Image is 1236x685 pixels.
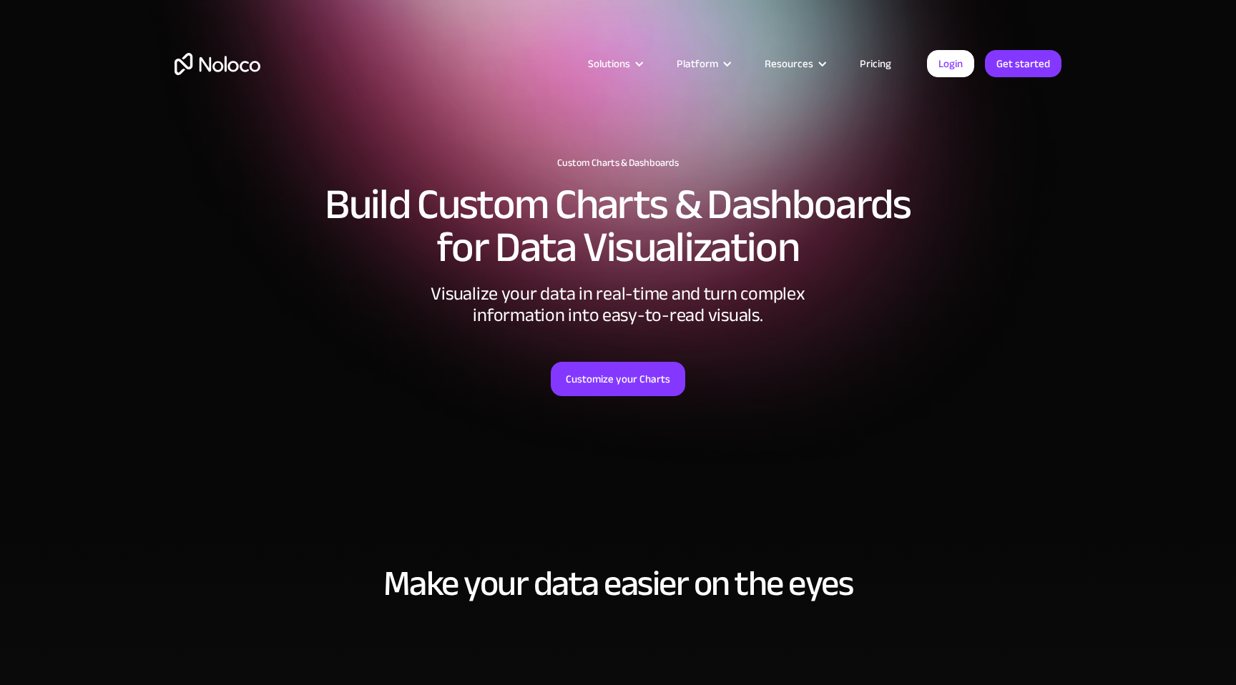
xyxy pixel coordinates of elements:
[985,50,1061,77] a: Get started
[175,183,1061,269] h2: Build Custom Charts & Dashboards for Data Visualization
[570,54,659,73] div: Solutions
[175,564,1061,603] h2: Make your data easier on the eyes
[175,53,260,75] a: home
[175,157,1061,169] h1: Custom Charts & Dashboards
[551,362,685,396] a: Customize your Charts
[659,54,747,73] div: Platform
[765,54,813,73] div: Resources
[403,283,833,326] div: Visualize your data in real-time and turn complex information into easy-to-read visuals.
[927,50,974,77] a: Login
[588,54,630,73] div: Solutions
[842,54,909,73] a: Pricing
[677,54,718,73] div: Platform
[747,54,842,73] div: Resources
